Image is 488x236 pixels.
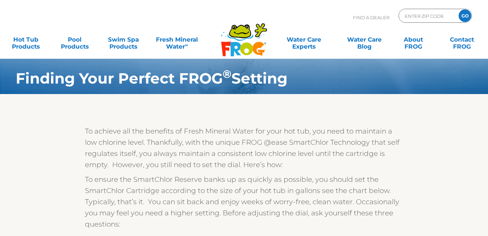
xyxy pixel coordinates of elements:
h1: Finding Your Perfect FROG Setting [16,70,435,87]
p: To ensure the SmartChlor Reserve banks up as quickly as possible, you should set the SmartChlor C... [85,174,403,230]
a: ContactFROG [443,33,481,47]
a: Water CareExperts [273,33,335,47]
p: Find A Dealer [353,9,389,26]
a: Fresh MineralWater∞ [153,33,201,47]
img: Frog Products Logo [217,14,271,57]
a: PoolProducts [56,33,93,47]
a: Swim SpaProducts [105,33,142,47]
a: AboutFROG [394,33,432,47]
sup: ® [223,67,231,81]
a: Hot TubProducts [7,33,45,47]
input: GO [459,9,471,22]
sup: ∞ [185,42,188,48]
a: Water CareBlog [346,33,383,47]
p: To achieve all the benefits of Fresh Mineral Water for your hot tub, you need to maintain a low c... [85,126,403,170]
